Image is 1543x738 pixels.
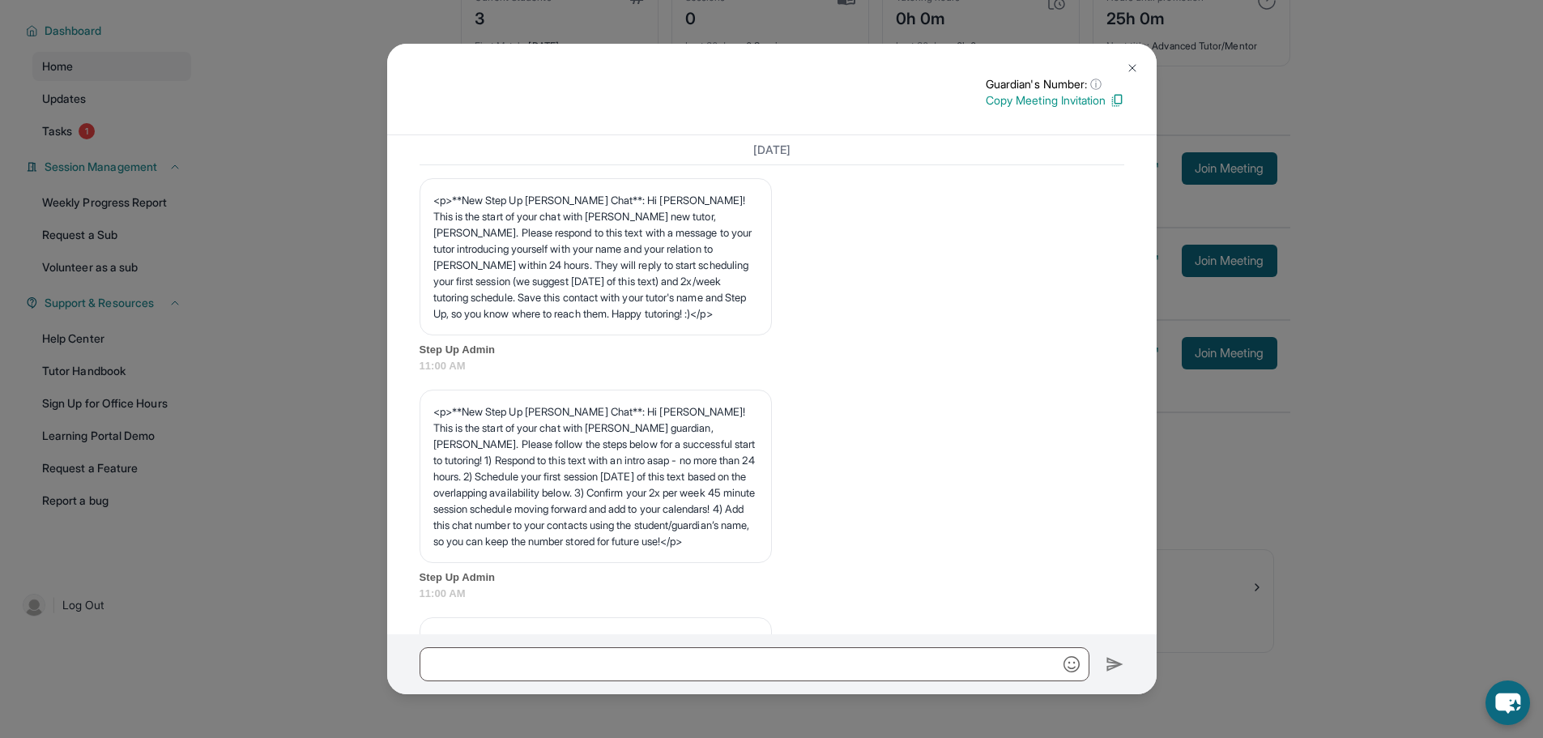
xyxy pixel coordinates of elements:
span: ⓘ [1090,76,1102,92]
img: Copy Icon [1110,93,1124,108]
p: Copy Meeting Invitation [986,92,1124,109]
img: Emoji [1063,656,1080,672]
span: Step Up Admin [420,569,1124,586]
h3: [DATE] [420,142,1124,158]
button: chat-button [1485,680,1530,725]
span: Step Up Admin [420,342,1124,358]
span: 11:00 AM [420,358,1124,374]
img: Close Icon [1126,62,1139,75]
p: Guardian's Number: [986,76,1124,92]
span: 11:00 AM [420,586,1124,602]
img: Send icon [1106,655,1124,674]
p: <p>**New Step Up [PERSON_NAME] Chat**: Hi [PERSON_NAME]! This is the start of your chat with [PER... [433,403,758,549]
p: <p>**New Step Up [PERSON_NAME] Chat**: Hi [PERSON_NAME]! This is the start of your chat with [PER... [433,192,758,322]
p: <p>This chat is only meant for communication between the tutor and guardian. You will not be able... [433,631,758,696]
